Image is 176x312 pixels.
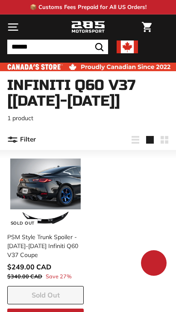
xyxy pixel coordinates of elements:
[8,219,38,228] div: Sold Out
[7,286,84,304] button: Sold Out
[7,78,169,110] h1: Infiniti Q60 V37 [[DATE]-[DATE]]
[138,250,169,278] inbox-online-store-chat: Shopify online store chat
[7,130,36,150] button: Filter
[32,291,60,299] span: Sold Out
[30,3,147,12] p: 📦 Customs Fees Prepaid for All US Orders!
[7,233,79,260] div: PSM Style Trunk Spoiler - [DATE]-[DATE] Infiniti Q60 V37 Coupe
[7,263,51,271] span: $249.00 CAD
[71,20,105,35] img: Logo_285_Motorsport_areodynamics_components
[7,273,42,280] span: $340.00 CAD
[46,272,72,280] span: Save 27%
[7,114,169,123] p: 1 product
[138,15,156,39] a: Cart
[7,154,84,286] a: Sold Out PSM Style Trunk Spoiler - [DATE]-[DATE] Infiniti Q60 V37 Coupe Save 27%
[7,40,108,54] input: Search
